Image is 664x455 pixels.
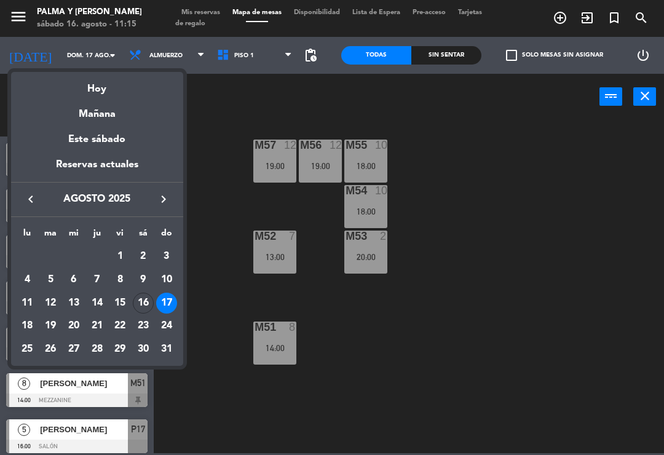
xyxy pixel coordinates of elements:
div: 7 [87,269,108,290]
div: Reservas actuales [11,157,183,182]
td: 3 de agosto de 2025 [155,245,178,268]
div: 14 [87,293,108,314]
div: 24 [156,315,177,336]
div: 10 [156,269,177,290]
th: martes [39,226,62,245]
td: 7 de agosto de 2025 [85,268,109,291]
div: 18 [17,315,38,336]
div: 8 [109,269,130,290]
div: 6 [63,269,84,290]
span: agosto 2025 [42,191,152,207]
td: 18 de agosto de 2025 [16,314,39,338]
button: keyboard_arrow_right [152,191,175,207]
th: domingo [155,226,178,245]
div: 17 [156,293,177,314]
div: 3 [156,246,177,267]
td: 6 de agosto de 2025 [62,268,85,291]
div: 27 [63,339,84,360]
td: 22 de agosto de 2025 [108,314,132,338]
td: 12 de agosto de 2025 [39,291,62,315]
div: 19 [40,315,61,336]
div: 22 [109,315,130,336]
div: 1 [109,246,130,267]
th: miércoles [62,226,85,245]
td: 15 de agosto de 2025 [108,291,132,315]
div: 2 [133,246,154,267]
td: 9 de agosto de 2025 [132,268,155,291]
div: 29 [109,339,130,360]
div: 21 [87,315,108,336]
td: 25 de agosto de 2025 [16,338,39,361]
td: 17 de agosto de 2025 [155,291,178,315]
td: 27 de agosto de 2025 [62,338,85,361]
td: 1 de agosto de 2025 [108,245,132,268]
i: keyboard_arrow_right [156,192,171,207]
div: 5 [40,269,61,290]
i: keyboard_arrow_left [23,192,38,207]
td: 30 de agosto de 2025 [132,338,155,361]
td: 16 de agosto de 2025 [132,291,155,315]
div: 28 [87,339,108,360]
div: 4 [17,269,38,290]
div: 26 [40,339,61,360]
th: viernes [108,226,132,245]
td: 26 de agosto de 2025 [39,338,62,361]
td: AGO. [16,245,109,268]
td: 24 de agosto de 2025 [155,314,178,338]
div: Hoy [11,72,183,97]
th: sábado [132,226,155,245]
th: jueves [85,226,109,245]
td: 5 de agosto de 2025 [39,268,62,291]
div: 15 [109,293,130,314]
td: 21 de agosto de 2025 [85,314,109,338]
div: 13 [63,293,84,314]
td: 13 de agosto de 2025 [62,291,85,315]
div: 16 [133,293,154,314]
td: 14 de agosto de 2025 [85,291,109,315]
td: 31 de agosto de 2025 [155,338,178,361]
td: 2 de agosto de 2025 [132,245,155,268]
div: Mañana [11,97,183,122]
div: 11 [17,293,38,314]
div: Este sábado [11,122,183,157]
div: 23 [133,315,154,336]
td: 20 de agosto de 2025 [62,314,85,338]
td: 11 de agosto de 2025 [16,291,39,315]
div: 31 [156,339,177,360]
div: 30 [133,339,154,360]
td: 29 de agosto de 2025 [108,338,132,361]
td: 28 de agosto de 2025 [85,338,109,361]
td: 8 de agosto de 2025 [108,268,132,291]
button: keyboard_arrow_left [20,191,42,207]
td: 10 de agosto de 2025 [155,268,178,291]
div: 20 [63,315,84,336]
td: 4 de agosto de 2025 [16,268,39,291]
div: 25 [17,339,38,360]
td: 23 de agosto de 2025 [132,314,155,338]
div: 9 [133,269,154,290]
td: 19 de agosto de 2025 [39,314,62,338]
th: lunes [16,226,39,245]
div: 12 [40,293,61,314]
